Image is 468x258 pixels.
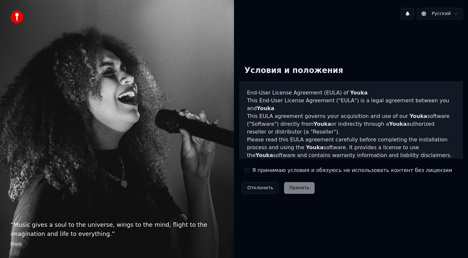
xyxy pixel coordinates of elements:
[306,144,323,150] span: Youka
[314,121,331,127] span: Youka
[257,105,274,111] span: Youka
[242,182,279,194] button: Отклонить
[10,241,224,248] footer: Plato
[10,10,23,23] img: youka
[247,97,455,112] p: This End-User License Agreement ("EULA") is a legal agreement between you and
[389,121,407,127] span: Youka
[255,152,273,158] span: Youka
[409,113,427,119] span: Youka
[247,136,455,159] p: Please read this EULA agreement carefully before completing the installation process and using th...
[350,90,368,96] span: Youka
[10,220,224,238] p: “ Music gives a soul to the universe, wings to the mind, flight to the imagination and life to ev...
[247,112,455,136] p: This EULA agreement governs your acquisition and use of our software ("Software") directly from o...
[252,166,452,174] label: Я принимаю условия и обязуюсь не использовать контент без лицензии
[247,89,455,97] h3: End-User License Agreement (EULA) of
[239,60,348,81] div: Условия и положения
